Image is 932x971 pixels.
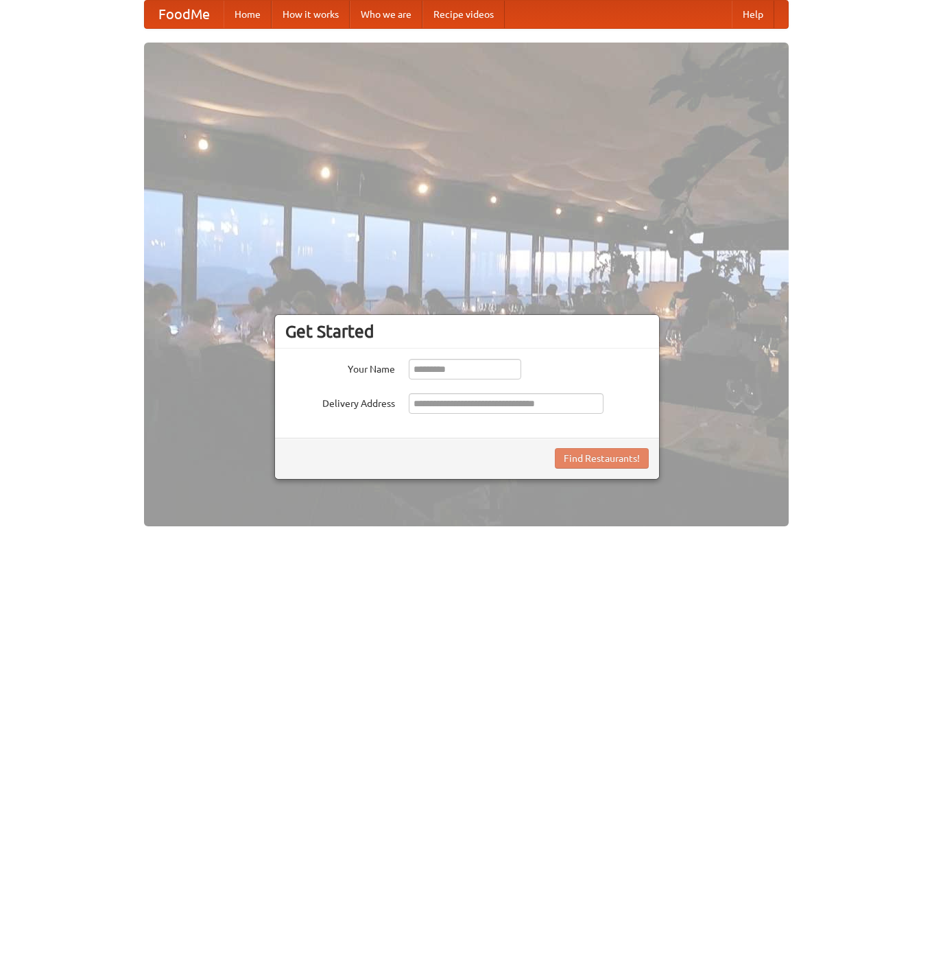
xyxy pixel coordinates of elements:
[272,1,350,28] a: How it works
[285,321,649,342] h3: Get Started
[145,1,224,28] a: FoodMe
[285,393,395,410] label: Delivery Address
[224,1,272,28] a: Home
[350,1,422,28] a: Who we are
[732,1,774,28] a: Help
[422,1,505,28] a: Recipe videos
[285,359,395,376] label: Your Name
[555,448,649,469] button: Find Restaurants!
